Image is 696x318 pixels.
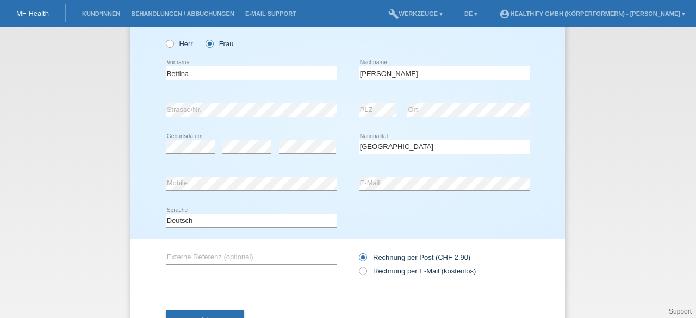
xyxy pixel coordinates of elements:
input: Herr [166,40,173,47]
label: Herr [166,40,193,48]
label: Rechnung per E-Mail (kostenlos) [359,267,476,275]
a: Behandlungen / Abbuchungen [126,10,240,17]
input: Frau [206,40,213,47]
a: Support [669,308,692,315]
input: Rechnung per Post (CHF 2.90) [359,253,366,267]
a: buildWerkzeuge ▾ [383,10,449,17]
label: Rechnung per Post (CHF 2.90) [359,253,470,261]
a: Kund*innen [77,10,126,17]
i: account_circle [499,9,510,20]
label: Frau [206,40,233,48]
input: Rechnung per E-Mail (kostenlos) [359,267,366,280]
a: E-Mail Support [240,10,302,17]
a: DE ▾ [459,10,483,17]
a: account_circleHealthify GmbH (Körperformern) - [PERSON_NAME] ▾ [494,10,691,17]
a: MF Health [16,9,49,17]
i: build [388,9,399,20]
